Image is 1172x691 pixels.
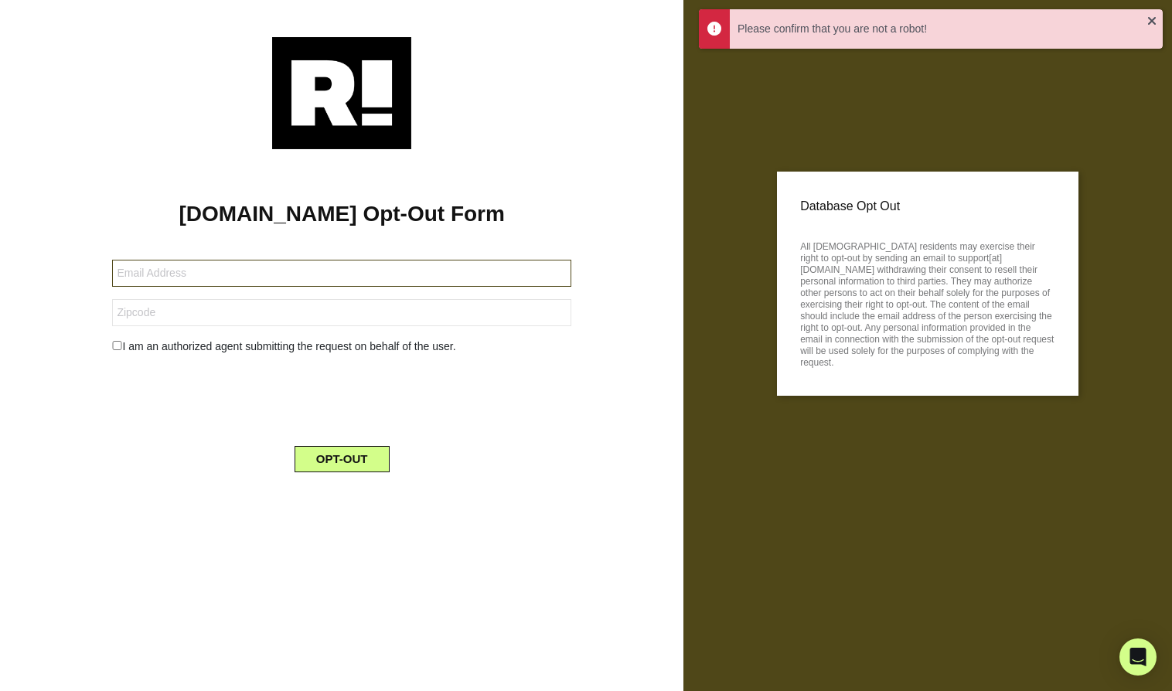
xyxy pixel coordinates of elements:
div: Please confirm that you are not a robot! [738,21,1147,37]
div: Open Intercom Messenger [1119,638,1157,676]
div: I am an authorized agent submitting the request on behalf of the user. [101,339,583,355]
input: Email Address [112,260,571,287]
iframe: reCAPTCHA [224,367,459,427]
input: Zipcode [112,299,571,326]
img: Retention.com [272,37,411,149]
p: All [DEMOGRAPHIC_DATA] residents may exercise their right to opt-out by sending an email to suppo... [800,237,1055,369]
p: Database Opt Out [800,195,1055,218]
h1: [DOMAIN_NAME] Opt-Out Form [23,201,660,227]
button: OPT-OUT [295,446,390,472]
